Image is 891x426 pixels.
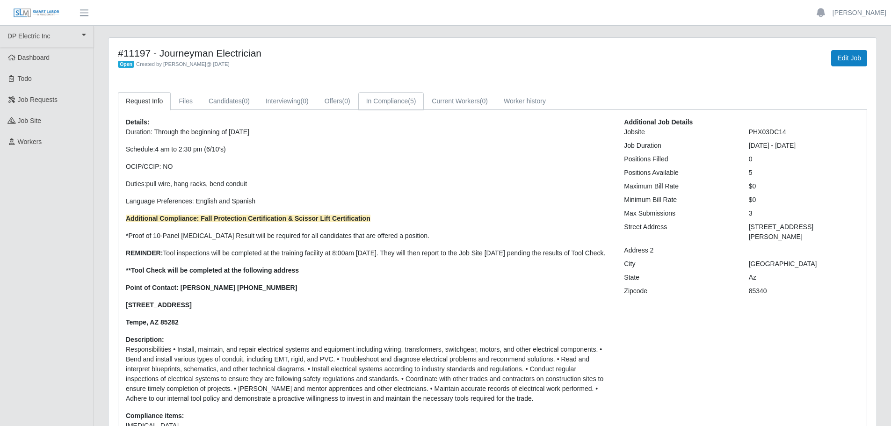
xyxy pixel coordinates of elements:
div: State [617,273,741,282]
div: [DATE] - [DATE] [742,141,866,151]
div: Az [742,273,866,282]
span: pull wire, hang racks, bend conduit [146,180,247,188]
div: 5 [742,168,866,178]
div: City [617,259,741,269]
b: Additional Job Details [624,118,693,126]
strong: **Tool Check will be completed at the following address [126,267,299,274]
p: Language Preferences: English and Spanish [126,196,610,206]
a: Request Info [118,92,171,110]
div: PHX03DC14 [742,127,866,137]
p: Schedule: [126,144,610,154]
strong: Tempe, AZ 85282 [126,318,179,326]
span: Job Requests [18,96,58,103]
div: Address 2 [617,245,741,255]
span: Workers [18,138,42,145]
div: $0 [742,195,866,205]
div: [GEOGRAPHIC_DATA] [742,259,866,269]
div: Jobsite [617,127,741,137]
h4: #11197 - Journeyman Electrician [118,47,549,59]
a: In Compliance [358,92,424,110]
b: Compliance items: [126,412,184,419]
a: Candidates [201,92,258,110]
div: Maximum Bill Rate [617,181,741,191]
p: Duration: Through the beginning of [DATE] [126,127,610,137]
a: Interviewing [258,92,317,110]
p: Responsibilities • Install, maintain, and repair electrical systems and equipment including wirin... [126,345,610,404]
span: Open [118,61,134,68]
div: Job Duration [617,141,741,151]
a: Files [171,92,201,110]
b: Description: [126,336,164,343]
span: (0) [480,97,488,105]
div: Street Address [617,222,741,242]
a: Worker history [496,92,554,110]
a: Current Workers [424,92,496,110]
span: Created by [PERSON_NAME] @ [DATE] [136,61,230,67]
span: (0) [242,97,250,105]
div: Minimum Bill Rate [617,195,741,205]
span: job site [18,117,42,124]
p: Tool inspections will be completed at the training facility at 8:00am [DATE]. They will then repo... [126,248,610,258]
strong: Additional Compliance: Fall Protection Certification & Scissor Lift Certification [126,215,370,222]
strong: [STREET_ADDRESS] [126,301,192,309]
a: Offers [317,92,358,110]
a: [PERSON_NAME] [833,8,886,18]
span: Dashboard [18,54,50,61]
strong: Point of Contact: [PERSON_NAME] [PHONE_NUMBER] [126,284,297,291]
div: Max Submissions [617,209,741,218]
img: SLM Logo [13,8,60,18]
span: (5) [408,97,416,105]
strong: REMINDER: [126,249,163,257]
p: OCIP/CCIP: NO [126,162,610,172]
span: Todo [18,75,32,82]
p: *Proof of 10-Panel [MEDICAL_DATA] Result will be required for all candidates that are offered a p... [126,231,610,241]
div: Positions Filled [617,154,741,164]
div: 3 [742,209,866,218]
div: Zipcode [617,286,741,296]
div: $0 [742,181,866,191]
p: Duties: [126,179,610,189]
b: Details: [126,118,150,126]
span: (0) [301,97,309,105]
div: [STREET_ADDRESS][PERSON_NAME] [742,222,866,242]
div: 0 [742,154,866,164]
span: 4 am to 2:30 pm (6/10’s) [155,145,225,153]
a: Edit Job [831,50,867,66]
div: 85340 [742,286,866,296]
div: Positions Available [617,168,741,178]
span: (0) [342,97,350,105]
